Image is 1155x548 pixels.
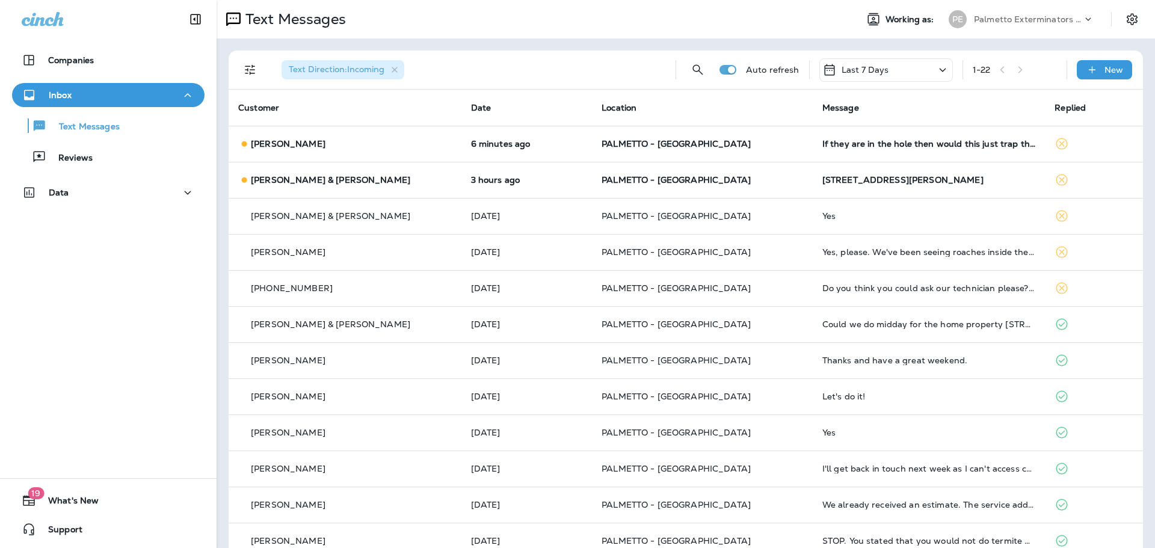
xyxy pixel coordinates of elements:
[602,427,751,438] span: PALMETTO - [GEOGRAPHIC_DATA]
[602,247,751,257] span: PALMETTO - [GEOGRAPHIC_DATA]
[251,319,410,329] p: [PERSON_NAME] & [PERSON_NAME]
[602,391,751,402] span: PALMETTO - [GEOGRAPHIC_DATA]
[471,211,582,221] p: Aug 8, 2025 09:09 PM
[602,463,751,474] span: PALMETTO - [GEOGRAPHIC_DATA]
[471,247,582,257] p: Aug 8, 2025 06:55 PM
[251,500,325,510] p: [PERSON_NAME]
[48,55,94,65] p: Companies
[238,102,279,113] span: Customer
[885,14,937,25] span: Working as:
[282,60,404,79] div: Text Direction:Incoming
[12,488,205,513] button: 19What's New
[251,356,325,365] p: [PERSON_NAME]
[471,536,582,546] p: Aug 8, 2025 11:04 AM
[602,283,751,294] span: PALMETTO - [GEOGRAPHIC_DATA]
[1121,8,1143,30] button: Settings
[822,536,1036,546] div: STOP. You stated that you would not do termite protection for my house since it is stucco.
[251,283,333,293] p: [PHONE_NUMBER]
[602,319,751,330] span: PALMETTO - [GEOGRAPHIC_DATA]
[822,464,1036,473] div: I'll get back in touch next week as I can't access calendars and records at this time. I'm on the...
[602,499,751,510] span: PALMETTO - [GEOGRAPHIC_DATA]
[602,535,751,546] span: PALMETTO - [GEOGRAPHIC_DATA]
[251,211,410,221] p: [PERSON_NAME] & [PERSON_NAME]
[1104,65,1123,75] p: New
[686,58,710,82] button: Search Messages
[471,319,582,329] p: Aug 8, 2025 04:41 PM
[602,138,751,149] span: PALMETTO - [GEOGRAPHIC_DATA]
[822,356,1036,365] div: Thanks and have a great weekend.
[36,496,99,510] span: What's New
[842,65,889,75] p: Last 7 Days
[49,90,72,100] p: Inbox
[822,175,1036,185] div: 1812 Beekman Street Charleston SC 29492
[471,500,582,510] p: Aug 8, 2025 11:05 AM
[973,65,991,75] div: 1 - 22
[12,180,205,205] button: Data
[974,14,1082,24] p: Palmetto Exterminators LLC
[251,464,325,473] p: [PERSON_NAME]
[251,175,410,185] p: [PERSON_NAME] & [PERSON_NAME]
[12,517,205,541] button: Support
[251,247,325,257] p: [PERSON_NAME]
[251,536,325,546] p: [PERSON_NAME]
[602,355,751,366] span: PALMETTO - [GEOGRAPHIC_DATA]
[822,247,1036,257] div: Yes, please. We've been seeing roaches inside the house for the past few days
[602,211,751,221] span: PALMETTO - [GEOGRAPHIC_DATA]
[822,428,1036,437] div: Yes
[46,153,93,164] p: Reviews
[822,319,1036,329] div: Could we do midday for the home property 3004 Ashburton on like 22nd? Then try 528 Bertha Lane 8/...
[238,58,262,82] button: Filters
[12,144,205,170] button: Reviews
[822,283,1036,293] div: Do you think you could ask our technician please? He's very knowledgeable
[602,102,636,113] span: Location
[1055,102,1086,113] span: Replied
[949,10,967,28] div: PE
[471,283,582,293] p: Aug 8, 2025 04:45 PM
[746,65,799,75] p: Auto refresh
[179,7,212,31] button: Collapse Sidebar
[471,139,582,149] p: Aug 11, 2025 12:48 PM
[471,175,582,185] p: Aug 11, 2025 09:54 AM
[241,10,346,28] p: Text Messages
[471,464,582,473] p: Aug 8, 2025 11:07 AM
[47,122,120,133] p: Text Messages
[822,392,1036,401] div: Let's do it!
[251,139,325,149] p: [PERSON_NAME]
[471,102,491,113] span: Date
[822,500,1036,510] div: We already received an estimate. The service address is 1964 N Creek Dr, Mt Pleasant
[471,428,582,437] p: Aug 8, 2025 11:18 AM
[28,487,44,499] span: 19
[12,83,205,107] button: Inbox
[471,356,582,365] p: Aug 8, 2025 04:26 PM
[822,139,1036,149] div: If they are in the hole then would this just trap them in there? I guess they would just die in t...
[49,188,69,197] p: Data
[822,102,859,113] span: Message
[471,392,582,401] p: Aug 8, 2025 01:12 PM
[12,113,205,138] button: Text Messages
[602,174,751,185] span: PALMETTO - [GEOGRAPHIC_DATA]
[251,392,325,401] p: [PERSON_NAME]
[289,64,384,75] span: Text Direction : Incoming
[822,211,1036,221] div: Yes
[36,525,82,539] span: Support
[12,48,205,72] button: Companies
[251,428,325,437] p: [PERSON_NAME]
